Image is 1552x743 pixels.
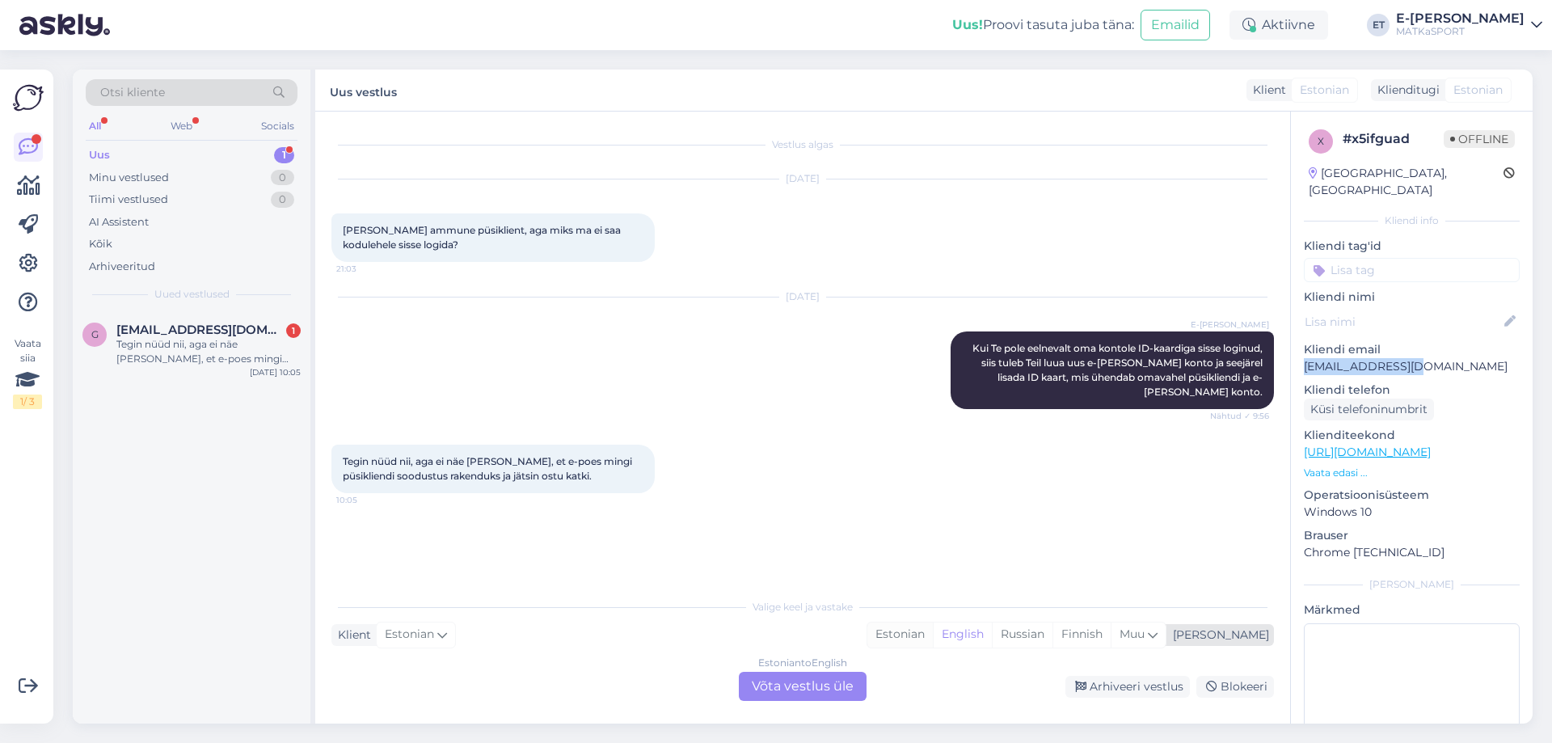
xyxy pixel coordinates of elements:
[13,82,44,113] img: Askly Logo
[1304,289,1520,306] p: Kliendi nimi
[1371,82,1440,99] div: Klienditugi
[758,656,847,670] div: Estonian to English
[167,116,196,137] div: Web
[1367,14,1390,36] div: ET
[154,287,230,302] span: Uued vestlused
[1304,602,1520,618] p: Märkmed
[100,84,165,101] span: Otsi kliente
[1304,527,1520,544] p: Brauser
[1246,82,1286,99] div: Klient
[336,494,397,506] span: 10:05
[1318,135,1324,147] span: x
[992,623,1052,647] div: Russian
[331,171,1274,186] div: [DATE]
[1396,12,1542,38] a: E-[PERSON_NAME]MATKaSPORT
[1141,10,1210,40] button: Emailid
[1304,399,1434,420] div: Küsi telefoninumbrit
[385,626,434,644] span: Estonian
[89,214,149,230] div: AI Assistent
[1304,544,1520,561] p: Chrome [TECHNICAL_ID]
[1304,504,1520,521] p: Windows 10
[271,170,294,186] div: 0
[250,366,301,378] div: [DATE] 10:05
[952,17,983,32] b: Uus!
[1166,627,1269,644] div: [PERSON_NAME]
[116,323,285,337] span: genofen@gmail.com
[343,224,623,251] span: [PERSON_NAME] ammune püsiklient, aga miks ma ei saa kodulehele sisse logida?
[89,170,169,186] div: Minu vestlused
[336,263,397,275] span: 21:03
[331,600,1274,614] div: Valige keel ja vastake
[331,627,371,644] div: Klient
[1052,623,1111,647] div: Finnish
[1208,410,1269,422] span: Nähtud ✓ 9:56
[739,672,867,701] div: Võta vestlus üle
[116,337,301,366] div: Tegin nüüd nii, aga ei näe [PERSON_NAME], et e-poes mingi püsikliendi soodustus rakenduks ja jäts...
[1304,238,1520,255] p: Kliendi tag'id
[86,116,104,137] div: All
[1444,130,1515,148] span: Offline
[89,147,110,163] div: Uus
[89,192,168,208] div: Tiimi vestlused
[330,79,397,101] label: Uus vestlus
[271,192,294,208] div: 0
[89,259,155,275] div: Arhiveeritud
[1304,445,1431,459] a: [URL][DOMAIN_NAME]
[258,116,297,137] div: Socials
[1191,319,1269,331] span: E-[PERSON_NAME]
[91,328,99,340] span: g
[286,323,301,338] div: 1
[1396,25,1525,38] div: MATKaSPORT
[1305,313,1501,331] input: Lisa nimi
[1343,129,1444,149] div: # x5ifguad
[1304,427,1520,444] p: Klienditeekond
[1065,676,1190,698] div: Arhiveeri vestlus
[89,236,112,252] div: Kõik
[343,455,635,482] span: Tegin nüüd nii, aga ei näe [PERSON_NAME], et e-poes mingi püsikliendi soodustus rakenduks ja jäts...
[1196,676,1274,698] div: Blokeeri
[1396,12,1525,25] div: E-[PERSON_NAME]
[1300,82,1349,99] span: Estonian
[1304,577,1520,592] div: [PERSON_NAME]
[972,342,1265,398] span: Kui Te pole eelnevalt oma kontole ID-kaardiga sisse loginud, siis tuleb Teil luua uus e-[PERSON_N...
[274,147,294,163] div: 1
[1304,487,1520,504] p: Operatsioonisüsteem
[1304,341,1520,358] p: Kliendi email
[867,623,933,647] div: Estonian
[1309,165,1503,199] div: [GEOGRAPHIC_DATA], [GEOGRAPHIC_DATA]
[13,336,42,409] div: Vaata siia
[933,623,992,647] div: English
[952,15,1134,35] div: Proovi tasuta juba täna:
[331,289,1274,304] div: [DATE]
[1304,466,1520,480] p: Vaata edasi ...
[13,395,42,409] div: 1 / 3
[1120,627,1145,641] span: Muu
[1304,382,1520,399] p: Kliendi telefon
[1304,213,1520,228] div: Kliendi info
[1229,11,1328,40] div: Aktiivne
[1304,258,1520,282] input: Lisa tag
[331,137,1274,152] div: Vestlus algas
[1304,358,1520,375] p: [EMAIL_ADDRESS][DOMAIN_NAME]
[1453,82,1503,99] span: Estonian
